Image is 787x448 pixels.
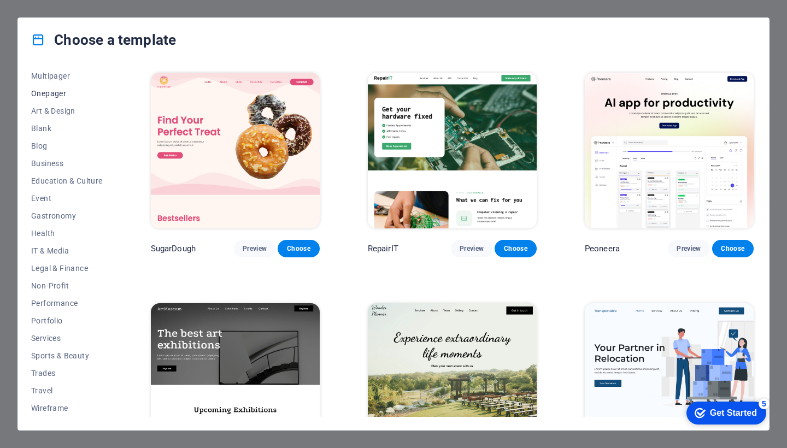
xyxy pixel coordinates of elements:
[31,281,103,290] span: Non-Profit
[31,334,103,343] span: Services
[31,207,103,225] button: Gastronomy
[31,329,103,347] button: Services
[31,404,103,412] span: Wireframe
[31,369,103,378] span: Trades
[31,229,103,238] span: Health
[31,159,103,168] span: Business
[712,240,754,257] button: Choose
[31,399,103,417] button: Wireframe
[31,176,103,185] span: Education & Culture
[31,364,103,382] button: Trades
[31,316,103,325] span: Portfolio
[31,85,103,102] button: Onepager
[503,244,527,253] span: Choose
[368,73,537,228] img: RepairIT
[31,107,103,115] span: Art & Design
[278,240,319,257] button: Choose
[721,244,745,253] span: Choose
[234,240,275,257] button: Preview
[286,244,310,253] span: Choose
[81,2,92,13] div: 5
[31,382,103,399] button: Travel
[31,242,103,260] button: IT & Media
[31,102,103,120] button: Art & Design
[677,244,701,253] span: Preview
[31,72,103,80] span: Multipager
[31,142,103,150] span: Blog
[31,277,103,294] button: Non-Profit
[31,264,103,273] span: Legal & Finance
[585,243,620,254] p: Peoneera
[31,294,103,312] button: Performance
[31,260,103,277] button: Legal & Finance
[31,190,103,207] button: Event
[460,244,484,253] span: Preview
[495,240,536,257] button: Choose
[31,137,103,155] button: Blog
[31,172,103,190] button: Education & Culture
[31,89,103,98] span: Onepager
[31,351,103,360] span: Sports & Beauty
[668,240,709,257] button: Preview
[368,243,398,254] p: RepairIT
[31,211,103,220] span: Gastronomy
[31,124,103,133] span: Blank
[9,5,89,28] div: Get Started 5 items remaining, 0% complete
[32,12,79,22] div: Get Started
[31,312,103,329] button: Portfolio
[31,155,103,172] button: Business
[451,240,492,257] button: Preview
[31,386,103,395] span: Travel
[151,73,320,228] img: SugarDough
[585,73,754,228] img: Peoneera
[31,225,103,242] button: Health
[31,246,103,255] span: IT & Media
[31,299,103,308] span: Performance
[151,243,196,254] p: SugarDough
[31,120,103,137] button: Blank
[31,31,176,49] h4: Choose a template
[243,244,267,253] span: Preview
[31,194,103,203] span: Event
[31,67,103,85] button: Multipager
[31,347,103,364] button: Sports & Beauty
